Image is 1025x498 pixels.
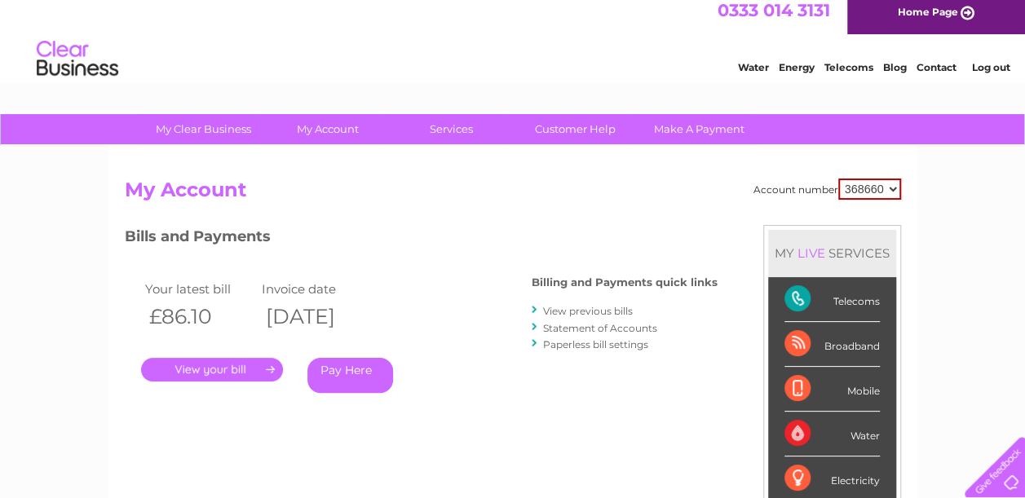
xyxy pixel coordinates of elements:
td: Your latest bill [141,278,258,300]
td: Invoice date [258,278,375,300]
a: Pay Here [307,358,393,393]
div: Water [784,412,880,456]
h2: My Account [125,178,901,209]
a: Statement of Accounts [543,322,657,334]
img: logo.png [36,42,119,92]
a: Make A Payment [632,114,767,144]
a: Telecoms [824,69,873,82]
a: . [141,358,283,381]
h3: Bills and Payments [125,225,718,253]
div: MY SERVICES [768,230,896,276]
div: Broadband [784,322,880,367]
div: Mobile [784,367,880,412]
a: Services [384,114,519,144]
a: 0333 014 3131 [718,8,830,29]
a: Paperless bill settings [543,338,648,350]
div: Telecoms [784,277,880,322]
a: View previous bills [543,305,633,317]
a: Contact [917,69,957,82]
th: [DATE] [258,300,375,333]
a: Blog [883,69,907,82]
a: Customer Help [508,114,643,144]
div: Clear Business is a trading name of Verastar Limited (registered in [GEOGRAPHIC_DATA] No. 3667643... [128,9,899,79]
a: Water [738,69,769,82]
div: LIVE [794,245,828,261]
a: My Account [260,114,395,144]
h4: Billing and Payments quick links [532,276,718,289]
a: Energy [779,69,815,82]
a: Log out [971,69,1010,82]
th: £86.10 [141,300,258,333]
a: My Clear Business [136,114,271,144]
div: Account number [753,178,901,200]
